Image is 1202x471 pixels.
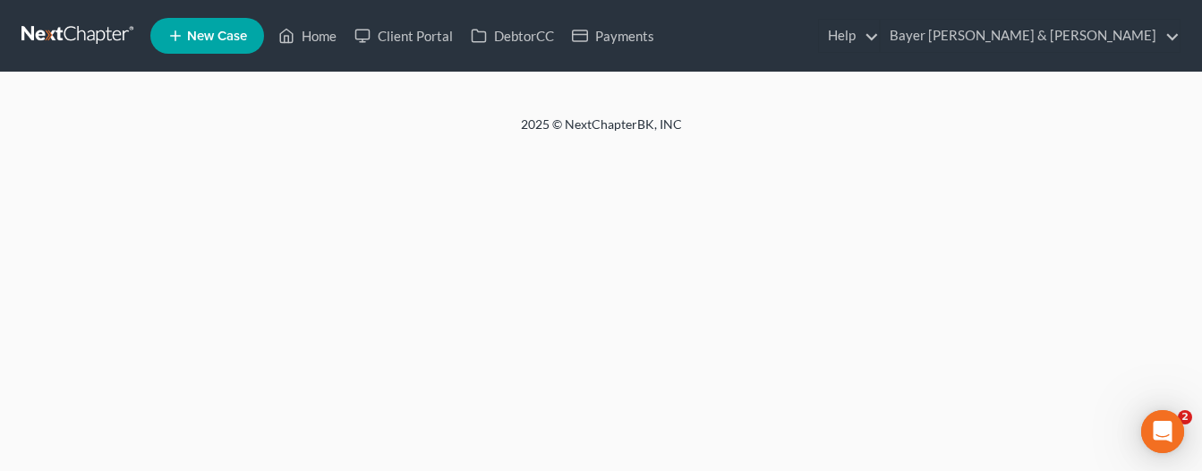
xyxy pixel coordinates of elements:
new-legal-case-button: New Case [150,18,264,54]
div: 2025 © NextChapterBK, INC [91,116,1112,148]
a: Client Portal [345,20,462,52]
a: Payments [563,20,663,52]
div: Open Intercom Messenger [1141,410,1184,453]
a: Home [269,20,345,52]
span: 2 [1178,410,1192,424]
a: Bayer [PERSON_NAME] & [PERSON_NAME] [881,20,1180,52]
a: Help [819,20,879,52]
a: DebtorCC [462,20,563,52]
